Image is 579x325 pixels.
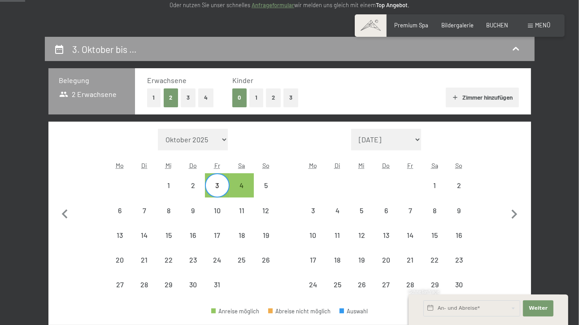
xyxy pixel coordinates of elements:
[254,198,278,222] div: Sun Oct 12 2025
[109,256,131,279] div: 20
[447,198,471,222] div: Sun Nov 09 2025
[523,300,553,316] button: Weiter
[157,198,181,222] div: Abreise nicht möglich
[230,223,254,247] div: Abreise nicht möglich
[157,248,181,272] div: Wed Oct 22 2025
[205,223,229,247] div: Fri Oct 17 2025
[422,272,447,297] div: Sat Nov 29 2025
[301,272,325,297] div: Mon Nov 24 2025
[132,198,157,222] div: Tue Oct 07 2025
[255,232,277,254] div: 19
[157,256,180,279] div: 22
[302,232,324,254] div: 10
[205,198,229,222] div: Abreise nicht möglich
[398,272,422,297] div: Abreise nicht möglich
[182,256,204,279] div: 23
[349,198,374,222] div: Abreise nicht möglich
[157,232,180,254] div: 15
[325,198,349,222] div: Abreise nicht möglich
[447,248,471,272] div: Abreise nicht möglich
[133,207,156,229] div: 7
[132,248,157,272] div: Abreise nicht möglich
[325,272,349,297] div: Tue Nov 25 2025
[395,22,429,29] span: Premium Spa
[375,232,397,254] div: 13
[231,232,253,254] div: 18
[302,256,324,279] div: 17
[205,223,229,247] div: Abreise nicht möglich
[325,223,349,247] div: Tue Nov 11 2025
[340,308,368,314] div: Auswahl
[141,162,147,169] abbr: Dienstag
[422,223,447,247] div: Sat Nov 15 2025
[132,248,157,272] div: Tue Oct 21 2025
[133,281,156,303] div: 28
[398,272,422,297] div: Fri Nov 28 2025
[309,162,317,169] abbr: Montag
[59,89,117,99] span: 2 Erwachsene
[132,272,157,297] div: Tue Oct 28 2025
[181,272,205,297] div: Thu Oct 30 2025
[422,173,447,198] div: Sat Nov 01 2025
[374,248,398,272] div: Abreise nicht möglich
[181,198,205,222] div: Thu Oct 09 2025
[254,223,278,247] div: Sun Oct 19 2025
[230,223,254,247] div: Sat Oct 18 2025
[230,198,254,222] div: Abreise nicht möglich
[164,88,178,107] button: 2
[189,162,197,169] abbr: Donnerstag
[486,22,508,29] a: BUCHEN
[399,232,422,254] div: 14
[456,162,463,169] abbr: Sonntag
[325,223,349,247] div: Abreise nicht möglich
[211,308,260,314] div: Anreise möglich
[325,272,349,297] div: Abreise nicht möglich
[447,272,471,297] div: Abreise nicht möglich
[231,256,253,279] div: 25
[181,198,205,222] div: Abreise nicht möglich
[198,88,213,107] button: 4
[283,88,298,107] button: 3
[181,223,205,247] div: Abreise nicht möglich
[157,182,180,204] div: 1
[422,248,447,272] div: Sat Nov 22 2025
[206,182,228,204] div: 3
[230,198,254,222] div: Sat Oct 11 2025
[254,198,278,222] div: Abreise nicht möglich
[422,198,447,222] div: Abreise nicht möglich
[56,129,74,298] button: Vorheriger Monat
[232,88,247,107] button: 0
[254,173,278,198] div: Sun Oct 05 2025
[335,162,340,169] abbr: Dienstag
[108,223,132,247] div: Mon Oct 13 2025
[448,232,470,254] div: 16
[349,223,374,247] div: Abreise nicht möglich
[423,232,446,254] div: 15
[108,198,132,222] div: Mon Oct 06 2025
[254,223,278,247] div: Abreise nicht möglich
[422,198,447,222] div: Sat Nov 08 2025
[108,223,132,247] div: Abreise nicht möglich
[205,173,229,198] div: Abreise möglich
[108,248,132,272] div: Mon Oct 20 2025
[157,248,181,272] div: Abreise nicht möglich
[255,182,277,204] div: 5
[181,173,205,198] div: Abreise nicht möglich
[448,281,470,303] div: 30
[423,207,446,229] div: 8
[350,232,373,254] div: 12
[374,223,398,247] div: Abreise nicht möglich
[301,248,325,272] div: Abreise nicht möglich
[157,207,180,229] div: 8
[349,272,374,297] div: Wed Nov 26 2025
[423,256,446,279] div: 22
[447,173,471,198] div: Abreise nicht möglich
[326,281,348,303] div: 25
[205,173,229,198] div: Fri Oct 03 2025
[205,248,229,272] div: Fri Oct 24 2025
[249,88,263,107] button: 1
[157,173,181,198] div: Abreise nicht möglich
[268,308,331,314] div: Abreise nicht möglich
[157,173,181,198] div: Wed Oct 01 2025
[109,207,131,229] div: 6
